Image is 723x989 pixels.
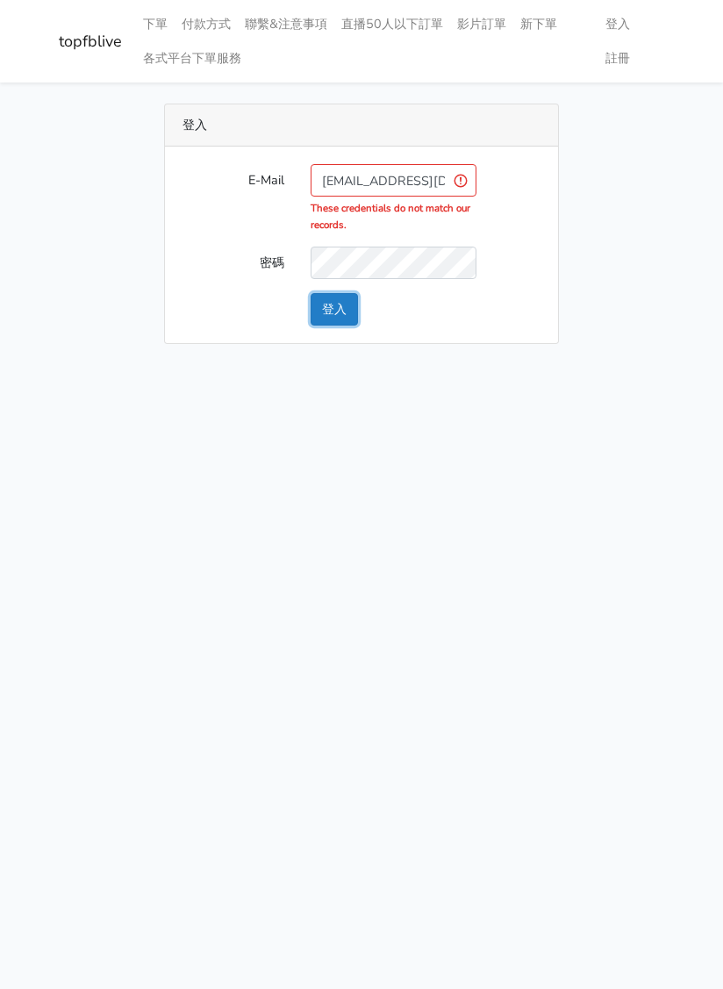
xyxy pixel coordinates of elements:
[169,164,297,233] label: E-Mail
[136,7,175,41] a: 下單
[311,201,470,231] strong: These credentials do not match our records.
[598,7,637,41] a: 登入
[136,41,248,75] a: 各式平台下單服務
[334,7,450,41] a: 直播50人以下訂單
[598,41,637,75] a: 註冊
[513,7,564,41] a: 新下單
[59,25,122,59] a: topfblive
[238,7,334,41] a: 聯繫&注意事項
[450,7,513,41] a: 影片訂單
[311,293,358,326] button: 登入
[165,104,558,147] div: 登入
[175,7,238,41] a: 付款方式
[169,247,297,279] label: 密碼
